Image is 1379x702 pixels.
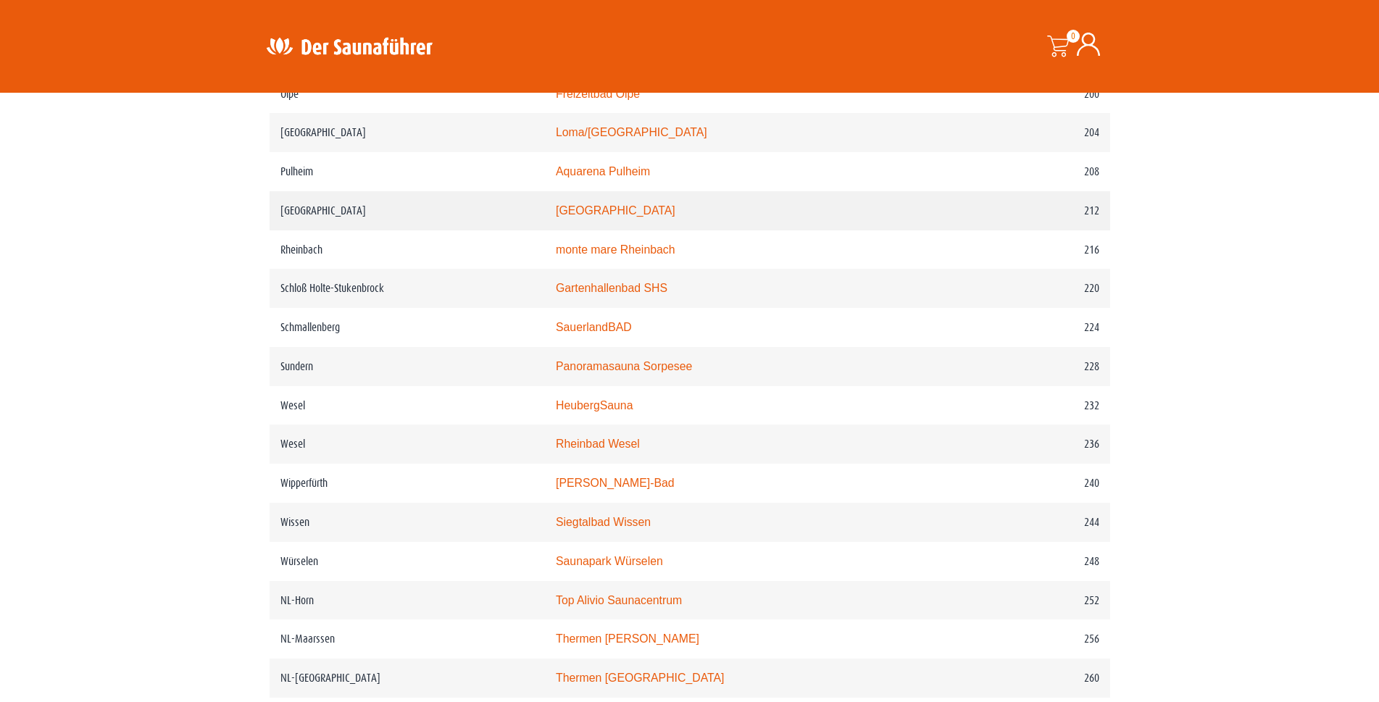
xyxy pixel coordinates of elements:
[270,347,545,386] td: Sundern
[959,542,1109,581] td: 248
[556,243,675,256] a: monte mare Rheinbach
[270,503,545,542] td: Wissen
[556,282,667,294] a: Gartenhallenbad SHS
[556,399,633,411] a: HeubergSauna
[959,464,1109,503] td: 240
[270,113,545,152] td: [GEOGRAPHIC_DATA]
[556,321,632,333] a: SauerlandBAD
[556,594,682,606] a: Top Alivio Saunacentrum
[959,347,1109,386] td: 228
[556,204,675,217] a: [GEOGRAPHIC_DATA]
[270,464,545,503] td: Wipperfürth
[959,503,1109,542] td: 244
[270,269,545,308] td: Schloß Holte-Stukenbrock
[959,230,1109,269] td: 216
[959,191,1109,230] td: 212
[556,516,651,528] a: Siegtalbad Wissen
[270,659,545,698] td: NL-[GEOGRAPHIC_DATA]
[556,126,707,138] a: Loma/[GEOGRAPHIC_DATA]
[959,425,1109,464] td: 236
[270,619,545,659] td: NL-Maarssen
[556,360,692,372] a: Panoramasauna Sorpesee
[270,230,545,269] td: Rheinbach
[959,152,1109,191] td: 208
[959,659,1109,698] td: 260
[270,581,545,620] td: NL-Horn
[556,88,640,100] a: Freizeitbad Olpe
[270,542,545,581] td: Würselen
[556,672,725,684] a: Thermen [GEOGRAPHIC_DATA]
[959,113,1109,152] td: 204
[556,438,640,450] a: Rheinbad Wesel
[556,165,650,177] a: Aquarena Pulheim
[556,477,675,489] a: [PERSON_NAME]-Bad
[270,308,545,347] td: Schmallenberg
[1067,30,1080,43] span: 0
[556,632,699,645] a: Thermen [PERSON_NAME]
[959,75,1109,114] td: 200
[270,386,545,425] td: Wesel
[959,386,1109,425] td: 232
[959,269,1109,308] td: 220
[270,425,545,464] td: Wesel
[556,555,663,567] a: Saunapark Würselen
[959,308,1109,347] td: 224
[959,581,1109,620] td: 252
[270,75,545,114] td: Olpe
[270,191,545,230] td: [GEOGRAPHIC_DATA]
[270,152,545,191] td: Pulheim
[959,619,1109,659] td: 256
